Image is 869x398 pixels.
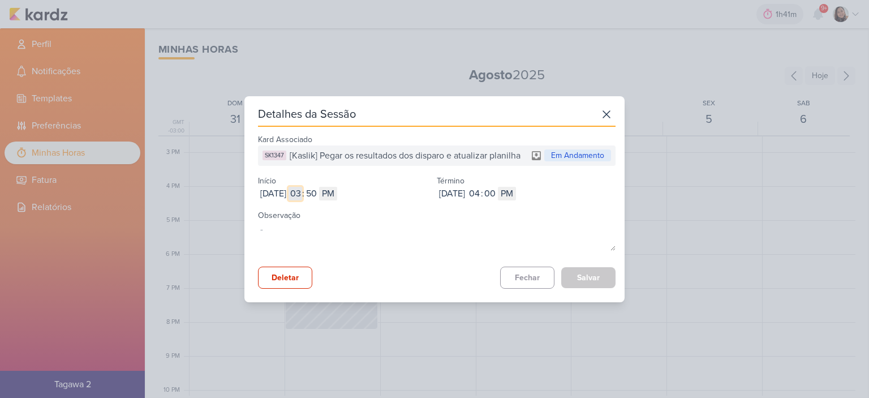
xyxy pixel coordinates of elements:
[302,187,304,200] div: :
[258,211,300,220] label: Observação
[263,151,286,160] div: SK1347
[481,187,483,200] div: :
[258,176,276,186] label: Início
[544,149,611,161] div: Em Andamento
[258,267,312,289] button: Deletar
[290,149,520,162] span: [Kaslik] Pegar os resultados dos disparo e atualizar planilha
[500,267,554,289] button: Fechar
[258,135,312,144] label: Kard Associado
[258,106,356,122] div: Detalhes da Sessão
[437,176,464,186] label: Término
